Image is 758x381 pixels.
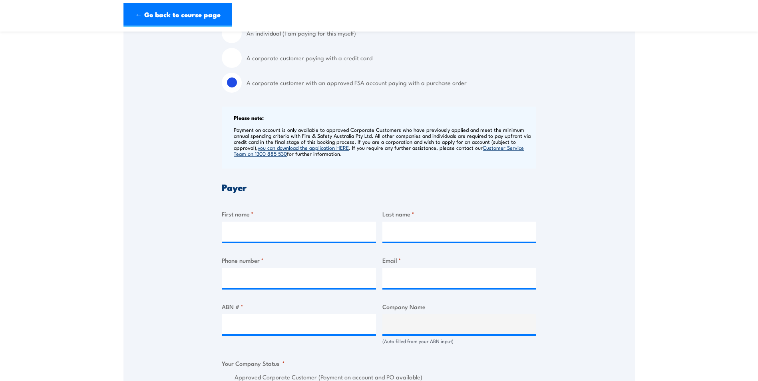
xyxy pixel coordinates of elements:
label: A corporate customer paying with a credit card [247,48,536,68]
a: you can download the application HERE [258,144,349,151]
a: Customer Service Team on 1300 885 530 [234,144,524,157]
div: (Auto filled from your ABN input) [382,337,537,345]
p: Payment on account is only available to approved Corporate Customers who have previously applied ... [234,127,534,157]
label: Last name [382,209,537,218]
legend: Your Company Status [222,359,285,368]
label: ABN # [222,302,376,311]
label: First name [222,209,376,218]
label: An individual (I am paying for this myself) [247,23,536,43]
label: Email [382,256,537,265]
b: Please note: [234,113,264,121]
label: Company Name [382,302,537,311]
h3: Payer [222,183,536,192]
label: A corporate customer with an approved FSA account paying with a purchase order [247,73,536,93]
a: ← Go back to course page [123,3,232,27]
label: Phone number [222,256,376,265]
